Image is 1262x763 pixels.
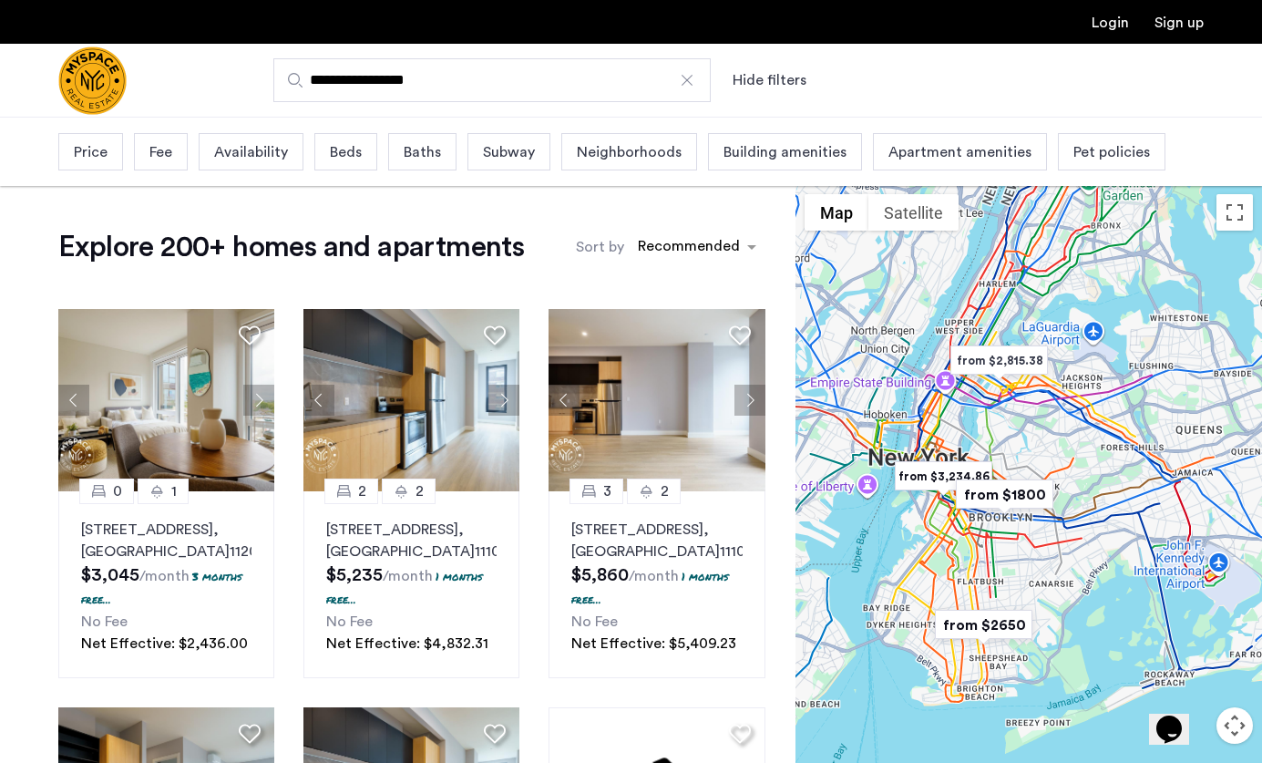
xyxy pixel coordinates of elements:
sub: /month [139,569,190,583]
span: Net Effective: $4,832.31 [326,636,488,651]
span: Apartment amenities [888,141,1031,163]
button: Toggle fullscreen view [1216,194,1253,231]
a: Registration [1154,15,1204,30]
button: Map camera controls [1216,707,1253,744]
iframe: chat widget [1149,690,1207,745]
span: No Fee [326,614,373,629]
span: Availability [214,141,288,163]
button: Previous apartment [303,385,334,416]
button: Show street map [805,194,868,231]
label: Sort by [576,236,624,258]
button: Next apartment [734,385,765,416]
img: 1997_638519001096654587.png [58,309,275,491]
ng-select: sort-apartment [629,231,765,263]
div: from $3,234.86 [888,456,1000,497]
span: 3 [603,480,611,502]
span: Price [74,141,108,163]
span: Neighborhoods [577,141,682,163]
button: Next apartment [243,385,274,416]
span: 2 [416,480,424,502]
button: Show or hide filters [733,69,806,91]
h1: Explore 200+ homes and apartments [58,229,524,265]
span: 0 [113,480,122,502]
span: 2 [661,480,669,502]
a: 01[STREET_ADDRESS], [GEOGRAPHIC_DATA]112073 months free...No FeeNet Effective: $2,436.00 [58,491,274,678]
span: No Fee [81,614,128,629]
a: Login [1092,15,1129,30]
button: Previous apartment [549,385,580,416]
span: No Fee [571,614,618,629]
img: 1997_638519968069068022.png [549,309,765,491]
p: [STREET_ADDRESS] 11102 [571,519,742,562]
span: Baths [404,141,441,163]
span: Pet policies [1073,141,1150,163]
span: Building amenities [723,141,846,163]
button: Show satellite imagery [868,194,959,231]
a: Cazamio Logo [58,46,127,115]
div: Recommended [635,235,740,262]
span: 2 [358,480,366,502]
a: 22[STREET_ADDRESS], [GEOGRAPHIC_DATA]111021 months free...No FeeNet Effective: $4,832.31 [303,491,519,678]
button: Next apartment [488,385,519,416]
div: from $1800 [949,474,1061,515]
sub: /month [383,569,433,583]
span: Net Effective: $5,409.23 [571,636,736,651]
img: logo [58,46,127,115]
div: from $2650 [928,604,1040,645]
input: Apartment Search [273,58,711,102]
a: 32[STREET_ADDRESS], [GEOGRAPHIC_DATA]111021 months free...No FeeNet Effective: $5,409.23 [549,491,764,678]
span: Beds [330,141,362,163]
p: [STREET_ADDRESS] 11207 [81,519,251,562]
div: from $2,815.38 [943,340,1055,381]
span: $5,860 [571,566,629,584]
button: Previous apartment [58,385,89,416]
img: 1997_638519968035243270.png [303,309,520,491]
span: Subway [483,141,535,163]
span: Net Effective: $2,436.00 [81,636,248,651]
span: $5,235 [326,566,383,584]
span: $3,045 [81,566,139,584]
p: [STREET_ADDRESS] 11102 [326,519,497,562]
sub: /month [629,569,679,583]
span: Fee [149,141,172,163]
span: 1 [171,480,177,502]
